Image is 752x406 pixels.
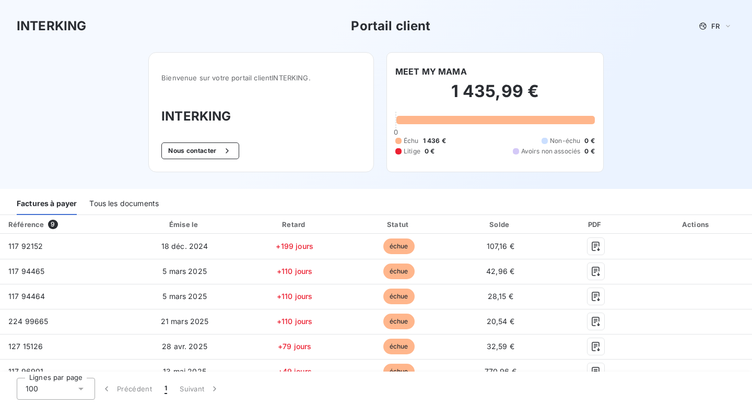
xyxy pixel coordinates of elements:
div: PDF [553,219,639,230]
div: Référence [8,220,44,229]
span: 117 94465 [8,267,44,276]
button: 1 [158,378,173,400]
span: 117 94464 [8,292,45,301]
span: 1 [164,384,167,394]
span: échue [383,264,415,279]
span: 100 [26,384,38,394]
span: Échu [404,136,419,146]
span: Litige [404,147,420,156]
button: Nous contacter [161,142,239,159]
h6: MEET MY MAMA [395,65,467,78]
span: Bienvenue sur votre portail client INTERKING . [161,74,361,82]
span: 5 mars 2025 [162,292,207,301]
span: 5 mars 2025 [162,267,207,276]
div: Solde [452,219,548,230]
span: 117 96901 [8,367,43,376]
span: 21 mars 2025 [161,317,209,326]
span: échue [383,289,415,304]
span: 42,96 € [486,267,514,276]
span: échue [383,364,415,379]
span: échue [383,238,415,254]
button: Suivant [173,378,226,400]
span: 20,54 € [487,317,514,326]
span: 18 déc. 2024 [161,242,208,250]
div: Actions [643,219,750,230]
span: 770,96 € [485,367,516,376]
span: 9 [48,220,57,229]
span: 28 avr. 2025 [162,342,207,351]
span: 0 € [584,147,594,156]
h3: INTERKING [161,107,361,126]
span: FR [711,22,720,30]
span: 117 92152 [8,242,43,250]
div: Retard [244,219,345,230]
span: 224 99665 [8,317,48,326]
h2: 1 435,99 € [395,81,595,112]
span: 13 mai 2025 [163,367,206,376]
span: 107,16 € [487,242,514,250]
span: 127 15126 [8,342,43,351]
div: Émise le [130,219,240,230]
span: Non-échu [550,136,580,146]
span: 1 436 € [423,136,446,146]
span: 0 € [425,147,434,156]
span: 0 [394,128,398,136]
button: Précédent [95,378,158,400]
div: Factures à payer [17,193,77,215]
h3: Portail client [351,17,430,35]
span: 28,15 € [488,292,513,301]
span: +79 jours [278,342,311,351]
span: échue [383,314,415,329]
h3: INTERKING [17,17,86,35]
span: +49 jours [278,367,312,376]
span: 32,59 € [487,342,514,351]
span: échue [383,339,415,354]
span: +110 jours [277,267,313,276]
div: Statut [349,219,448,230]
span: 0 € [584,136,594,146]
span: Avoirs non associés [521,147,581,156]
span: +110 jours [277,317,313,326]
span: +110 jours [277,292,313,301]
span: +199 jours [276,242,313,250]
div: Tous les documents [89,193,159,215]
